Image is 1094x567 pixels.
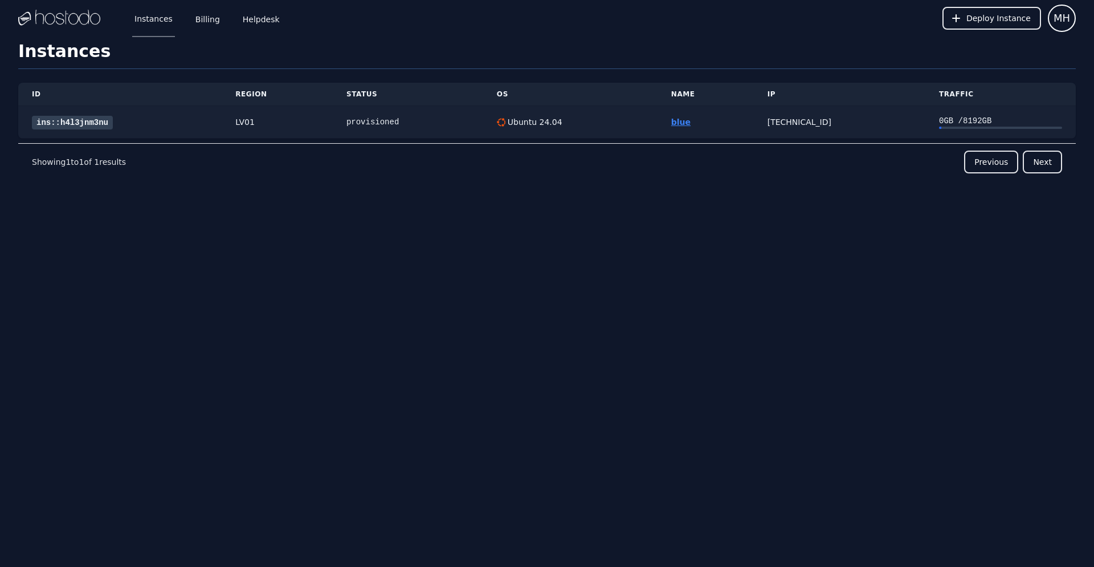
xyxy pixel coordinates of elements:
th: ID [18,83,222,106]
th: Name [658,83,754,106]
th: Status [333,83,483,106]
a: blue [671,118,691,127]
span: 1 [94,157,99,167]
button: Next [1023,151,1062,173]
div: [TECHNICAL_ID] [768,116,912,128]
th: OS [483,83,658,106]
div: LV01 [235,116,319,128]
th: Traffic [925,83,1076,106]
div: 0 GB / 8192 GB [939,115,1062,127]
a: ins::h4l3jnm3nu [32,116,113,129]
div: provisioned [346,116,470,128]
h1: Instances [18,41,1076,69]
th: Region [222,83,333,106]
span: 1 [79,157,84,167]
div: Ubuntu 24.04 [505,116,562,128]
img: Ubuntu 24.04 [497,118,505,127]
span: Deploy Instance [966,13,1031,24]
img: Logo [18,10,100,27]
button: Previous [964,151,1018,173]
p: Showing to of results [32,156,126,168]
span: 1 [66,157,71,167]
button: User menu [1048,5,1076,32]
button: Deploy Instance [942,7,1041,30]
nav: Pagination [18,143,1076,180]
span: MH [1054,10,1070,26]
th: IP [754,83,925,106]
